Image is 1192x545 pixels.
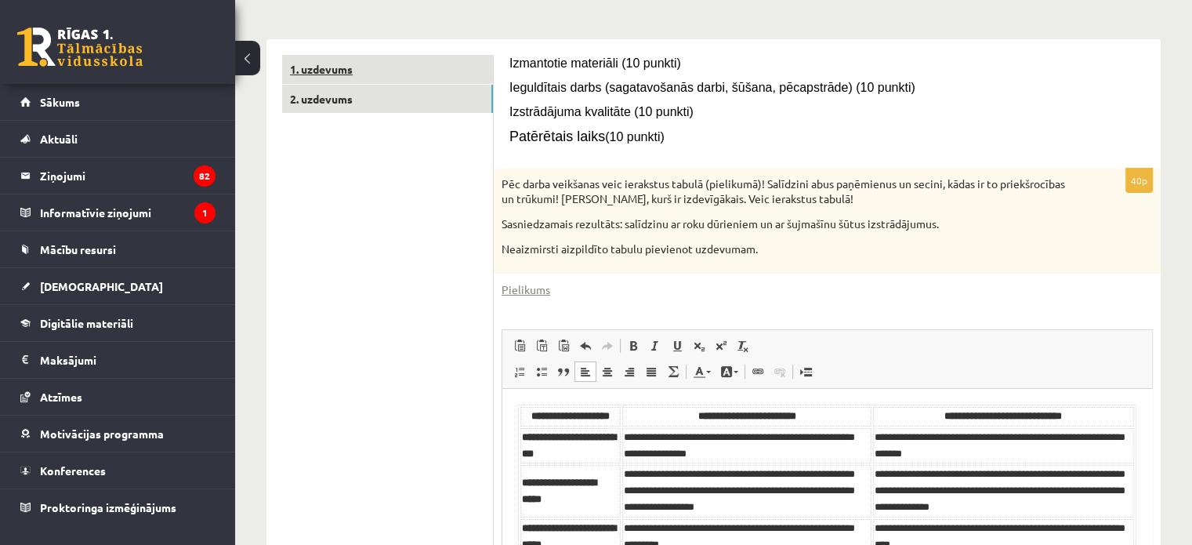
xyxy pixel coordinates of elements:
span: Mācību resursi [40,242,116,256]
a: Курсив (Ctrl+I) [644,336,666,356]
a: Подчеркнутый (Ctrl+U) [666,336,688,356]
span: Sākums [40,95,80,109]
a: По левому краю [574,362,596,382]
a: Цвет текста [688,362,716,382]
legend: Maksājumi [40,342,216,378]
span: Patērētais laiks [509,129,605,144]
span: Izstrādājuma kvalitāte (10 punkti) [509,105,694,118]
a: Atzīmes [20,379,216,415]
a: Sākums [20,84,216,120]
a: Pielikums [502,282,550,298]
a: Вставить (Ctrl+V) [509,336,531,356]
a: Цитата [553,362,574,382]
span: Atzīmes [40,390,82,404]
i: 82 [194,165,216,187]
a: Полужирный (Ctrl+B) [622,336,644,356]
a: Повторить (Ctrl+Y) [596,336,618,356]
p: 40p [1125,168,1153,193]
legend: Informatīvie ziņojumi [40,194,216,231]
span: Motivācijas programma [40,427,164,441]
span: (10 punkti) [605,130,665,144]
span: Digitālie materiāli [40,316,133,330]
a: Надстрочный индекс [710,336,732,356]
a: 2. uzdevums [282,85,493,114]
a: Proktoringa izmēģinājums [20,489,216,525]
a: Digitālie materiāli [20,305,216,341]
a: Вставить только текст (Ctrl+Shift+V) [531,336,553,356]
a: По правому краю [618,362,640,382]
a: Вставить / удалить маркированный список [531,362,553,382]
legend: Ziņojumi [40,158,216,194]
a: Вставить разрыв страницы для печати [795,362,817,382]
a: Математика [662,362,684,382]
p: Sasniedzamais rezultāts: salīdzinu ar roku dūrieniem un ar šujmašīnu šūtus izstrādājumus. [502,216,1074,232]
span: Proktoringa izmēģinājums [40,500,176,514]
span: Ieguldītais darbs (sagatavošanās darbi, šūšana, pēcapstrāde) (10 punkti) [509,81,915,94]
body: Визуальный текстовый редактор, wiswyg-editor-user-answer-47433859564740 [16,16,634,325]
p: Neaizmirsti aizpildīto tabulu pievienot uzdevumam. [502,242,1074,257]
a: Ziņojumi82 [20,158,216,194]
a: 1. uzdevums [282,55,493,84]
span: Izmantotie materiāli (10 punkti) [509,56,681,70]
span: [DEMOGRAPHIC_DATA] [40,279,163,293]
a: Вставить из Word [553,336,574,356]
a: Вставить/Редактировать ссылку (Ctrl+K) [747,362,769,382]
a: Цвет фона [716,362,743,382]
a: Отменить (Ctrl+Z) [574,336,596,356]
a: [DEMOGRAPHIC_DATA] [20,268,216,304]
a: По центру [596,362,618,382]
a: По ширине [640,362,662,382]
a: Aktuāli [20,121,216,157]
span: Aktuāli [40,132,78,146]
a: Motivācijas programma [20,416,216,452]
a: Убрать форматирование [732,336,754,356]
a: Вставить / удалить нумерованный список [509,362,531,382]
p: Pēc darba veikšanas veic ierakstus tabulā (pielikumā)! Salīdzini abus paņēmienus un secini, kādas... [502,176,1074,207]
a: Maksājumi [20,342,216,378]
i: 1 [194,202,216,223]
span: Konferences [40,463,106,478]
a: Подстрочный индекс [688,336,710,356]
a: Убрать ссылку [769,362,791,382]
a: Informatīvie ziņojumi1 [20,194,216,231]
a: Konferences [20,452,216,489]
a: Mācību resursi [20,231,216,267]
a: Rīgas 1. Tālmācības vidusskola [17,27,143,67]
